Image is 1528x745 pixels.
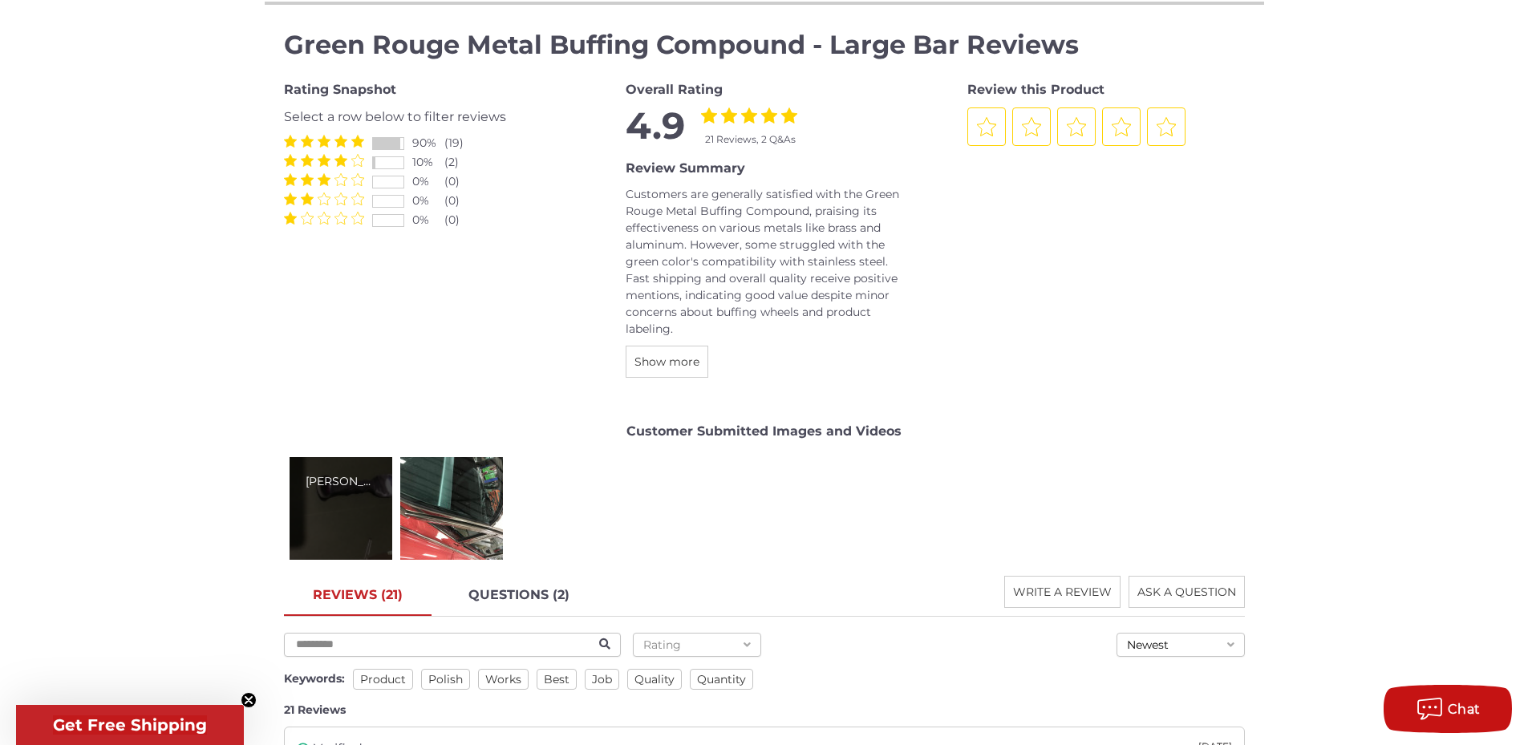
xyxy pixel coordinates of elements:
label: 3 Stars [318,173,330,186]
label: 4 Stars [334,212,347,225]
button: Chat [1384,685,1512,733]
button: Show more [626,346,708,378]
label: 5 Stars [351,135,364,148]
div: [PERSON_NAME] [306,473,376,490]
label: 5 Stars [351,212,364,225]
label: 3 Stars [318,135,330,148]
label: 5 Stars [351,154,364,167]
label: 1 Star [284,154,297,167]
label: 2 Stars [301,212,314,225]
label: 5 Stars [351,192,364,205]
span: , 2 Q&As [756,133,796,145]
button: Close teaser [241,692,257,708]
label: 1 Star [284,173,297,186]
label: 2 Stars [721,107,737,123]
div: 10% [412,154,444,171]
div: 21 Reviews [284,702,1245,719]
span: 21 Reviews [705,133,756,145]
label: 1 Star [701,107,717,123]
div: Customer Submitted Images and Videos [284,422,1245,441]
label: 3 Stars [741,107,757,123]
span: quality [627,669,682,690]
span: product [353,669,413,690]
label: 1 Star [284,192,297,205]
label: 2 Stars [301,135,314,148]
label: 2 Stars [301,192,314,205]
a: REVIEWS (21) [284,576,432,616]
label: 4 Stars [334,135,347,148]
div: 0% [412,173,444,190]
span: Chat [1448,702,1481,717]
span: Keywords: [284,671,345,686]
label: 4 Stars [334,154,347,167]
span: best [537,669,577,690]
label: 2 Stars [301,173,314,186]
div: Overall Rating [626,80,903,99]
span: ASK A QUESTION [1137,585,1236,599]
div: 0% [412,192,444,209]
span: polish [421,669,470,690]
div: Rating Snapshot [284,80,561,99]
button: Rating [633,633,761,657]
span: works [478,669,529,690]
label: 5 Stars [781,107,797,123]
div: (2) [444,154,476,171]
span: Show more [634,354,699,369]
h4: Green Rouge Metal Buffing Compound - Large Bar Reviews [284,26,1245,64]
div: Get Free ShippingClose teaser [16,705,244,745]
label: 1 Star [284,135,297,148]
label: 4 Stars [334,192,347,205]
span: Newest [1127,638,1169,652]
label: 4 Stars [334,173,347,186]
div: Customers are generally satisfied with the Green Rouge Metal Buffing Compound, praising its effec... [626,186,903,338]
span: job [585,669,619,690]
div: (0) [444,173,476,190]
button: ASK A QUESTION [1129,576,1245,608]
a: QUESTIONS (2) [440,576,598,616]
label: 3 Stars [318,154,330,167]
label: 3 Stars [318,192,330,205]
div: (0) [444,212,476,229]
div: Select a row below to filter reviews [284,107,561,127]
div: (19) [444,135,476,152]
label: 5 Stars [351,173,364,186]
div: (0) [444,192,476,209]
div: Review this Product [967,80,1245,99]
label: 4 Stars [761,107,777,123]
span: WRITE A REVIEW [1013,585,1112,599]
span: Get Free Shipping [53,715,207,735]
span: 4.9 [626,107,685,147]
div: Review Summary [626,159,903,178]
label: 1 Star [284,212,297,225]
div: 90% [412,135,444,152]
button: Newest [1117,633,1245,657]
div: 0% [412,212,444,229]
button: WRITE A REVIEW [1004,576,1121,608]
label: 2 Stars [301,154,314,167]
span: quantity [690,669,753,690]
label: 3 Stars [318,212,330,225]
span: Rating [643,638,681,652]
